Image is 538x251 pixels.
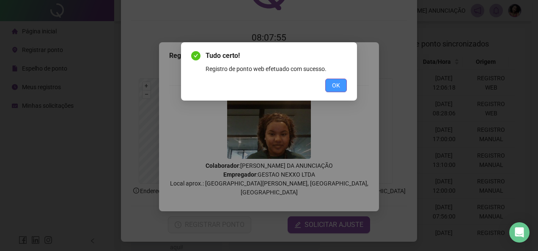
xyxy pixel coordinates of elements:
span: Tudo certo! [206,51,347,61]
span: OK [332,81,340,90]
div: Registro de ponto web efetuado com sucesso. [206,64,347,74]
div: Open Intercom Messenger [509,222,530,243]
span: check-circle [191,51,200,60]
button: OK [325,79,347,92]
